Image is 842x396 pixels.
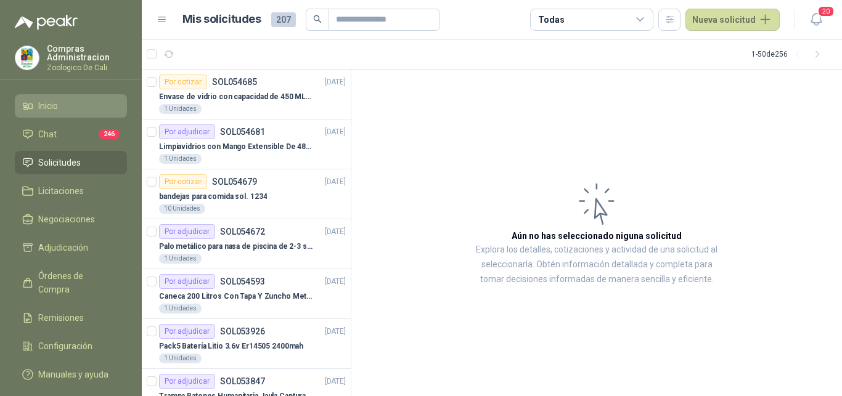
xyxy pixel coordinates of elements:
span: Chat [38,127,57,141]
a: Por adjudicarSOL054593[DATE] Caneca 200 Litros Con Tapa Y Zuncho Metalico1 Unidades [142,269,351,319]
div: Por adjudicar [159,224,215,239]
span: Negociaciones [38,212,95,226]
span: Manuales y ayuda [38,368,108,381]
a: Órdenes de Compra [15,264,127,301]
a: Solicitudes [15,151,127,174]
span: search [313,15,322,23]
span: Adjudicación [38,241,88,254]
a: Por cotizarSOL054685[DATE] Envase de vidrio con capacidad de 450 ML – 9X8X8 CM Caja x 12 unidades... [142,70,351,119]
span: Licitaciones [38,184,84,198]
a: Por adjudicarSOL053926[DATE] Pack5 Batería Litio 3.6v Er14505 2400mah1 Unidades [142,319,351,369]
a: Inicio [15,94,127,118]
p: bandejas para comida sol. 1234 [159,191,267,203]
span: Órdenes de Compra [38,269,115,296]
a: Licitaciones [15,179,127,203]
p: SOL054685 [212,78,257,86]
p: SOL054593 [220,277,265,286]
a: Remisiones [15,306,127,329]
div: 1 Unidades [159,254,202,264]
p: [DATE] [325,226,346,238]
a: Negociaciones [15,208,127,231]
a: Configuración [15,334,127,358]
a: Por cotizarSOL054679[DATE] bandejas para comida sol. 123410 Unidades [142,169,351,219]
p: Envase de vidrio con capacidad de 450 ML – 9X8X8 CM Caja x 12 unidades [159,91,313,103]
p: Caneca 200 Litros Con Tapa Y Zuncho Metalico [159,291,313,302]
div: 10 Unidades [159,204,205,214]
img: Logo peakr [15,15,78,30]
p: [DATE] [325,126,346,138]
div: 1 - 50 de 256 [751,44,827,64]
p: Palo metálico para nasa de piscina de 2-3 sol.1115 [159,241,313,253]
p: [DATE] [325,276,346,288]
p: [DATE] [325,76,346,88]
div: Por adjudicar [159,374,215,389]
div: Por cotizar [159,75,207,89]
span: Configuración [38,339,92,353]
div: 1 Unidades [159,354,202,363]
p: SOL054679 [212,177,257,186]
div: 1 Unidades [159,154,202,164]
p: [DATE] [325,326,346,337]
span: Inicio [38,99,58,113]
img: Company Logo [15,46,39,70]
p: SOL053847 [220,377,265,386]
div: Todas [538,13,564,26]
a: Chat246 [15,123,127,146]
h3: Aún no has seleccionado niguna solicitud [512,229,682,243]
button: 20 [805,9,827,31]
p: Zoologico De Cali [47,64,127,71]
p: Compras Administracion [47,44,127,62]
div: Por adjudicar [159,124,215,139]
span: 20 [817,6,835,17]
p: Pack5 Batería Litio 3.6v Er14505 2400mah [159,341,303,352]
p: [DATE] [325,376,346,387]
span: Remisiones [38,311,84,325]
div: 1 Unidades [159,304,202,313]
h1: Mis solicitudes [182,10,261,28]
p: SOL054681 [220,127,265,136]
span: Solicitudes [38,156,81,169]
p: SOL053926 [220,327,265,336]
p: Limpiavidrios con Mango Extensible De 48 a 78 cm [159,141,313,153]
span: 207 [271,12,296,27]
div: Por adjudicar [159,274,215,289]
p: [DATE] [325,176,346,188]
p: Explora los detalles, cotizaciones y actividad de una solicitud al seleccionarla. Obtén informaci... [475,243,719,287]
div: Por adjudicar [159,324,215,339]
a: Manuales y ayuda [15,363,127,386]
a: Por adjudicarSOL054681[DATE] Limpiavidrios con Mango Extensible De 48 a 78 cm1 Unidades [142,119,351,169]
div: 1 Unidades [159,104,202,114]
span: 246 [99,129,120,139]
a: Adjudicación [15,236,127,259]
button: Nueva solicitud [685,9,780,31]
p: SOL054672 [220,227,265,236]
a: Por adjudicarSOL054672[DATE] Palo metálico para nasa de piscina de 2-3 sol.11151 Unidades [142,219,351,269]
div: Por cotizar [159,174,207,189]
